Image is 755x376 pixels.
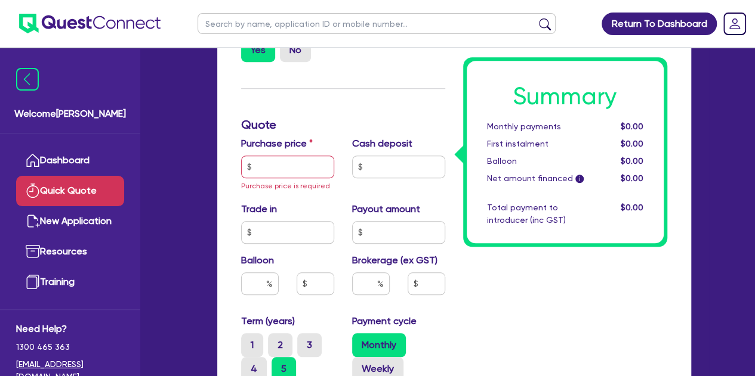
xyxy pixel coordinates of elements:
img: icon-menu-close [16,68,39,91]
label: Trade in [241,202,277,216]
label: Payment cycle [352,314,417,328]
label: Purchase price [241,136,313,151]
span: Need Help? [16,322,124,336]
a: Training [16,267,124,297]
label: 2 [268,333,292,357]
span: i [575,175,584,184]
img: quest-connect-logo-blue [19,14,161,33]
div: Balloon [478,155,594,167]
h1: Summary [487,82,643,111]
a: Dropdown toggle [719,8,750,39]
a: New Application [16,206,124,237]
h3: Quote [241,117,445,132]
span: $0.00 [620,173,643,183]
input: Search by name, application ID or mobile number... [198,13,556,34]
a: Quick Quote [16,176,124,206]
label: Monthly [352,333,406,357]
label: No [280,38,311,62]
img: new-application [26,214,40,228]
label: Cash deposit [352,136,412,151]
span: $0.00 [620,203,643,212]
img: quick-quote [26,184,40,198]
img: training [26,275,40,289]
label: 3 [297,333,322,357]
label: Balloon [241,253,274,268]
div: Monthly payments [478,120,594,133]
label: Term (years) [241,314,295,328]
div: First instalment [478,138,594,150]
label: Payout amount [352,202,420,216]
img: resources [26,244,40,259]
span: $0.00 [620,156,643,166]
label: Yes [241,38,275,62]
span: 1300 465 363 [16,341,124,353]
span: $0.00 [620,139,643,148]
div: Net amount financed [478,172,594,185]
label: Brokerage (ex GST) [352,253,437,268]
span: Purchase price is required [241,182,330,190]
span: Welcome [PERSON_NAME] [14,107,126,121]
span: $0.00 [620,122,643,131]
a: Resources [16,237,124,267]
a: Return To Dashboard [602,13,717,35]
a: Dashboard [16,145,124,176]
div: Total payment to introducer (inc GST) [478,201,594,226]
label: 1 [241,333,263,357]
